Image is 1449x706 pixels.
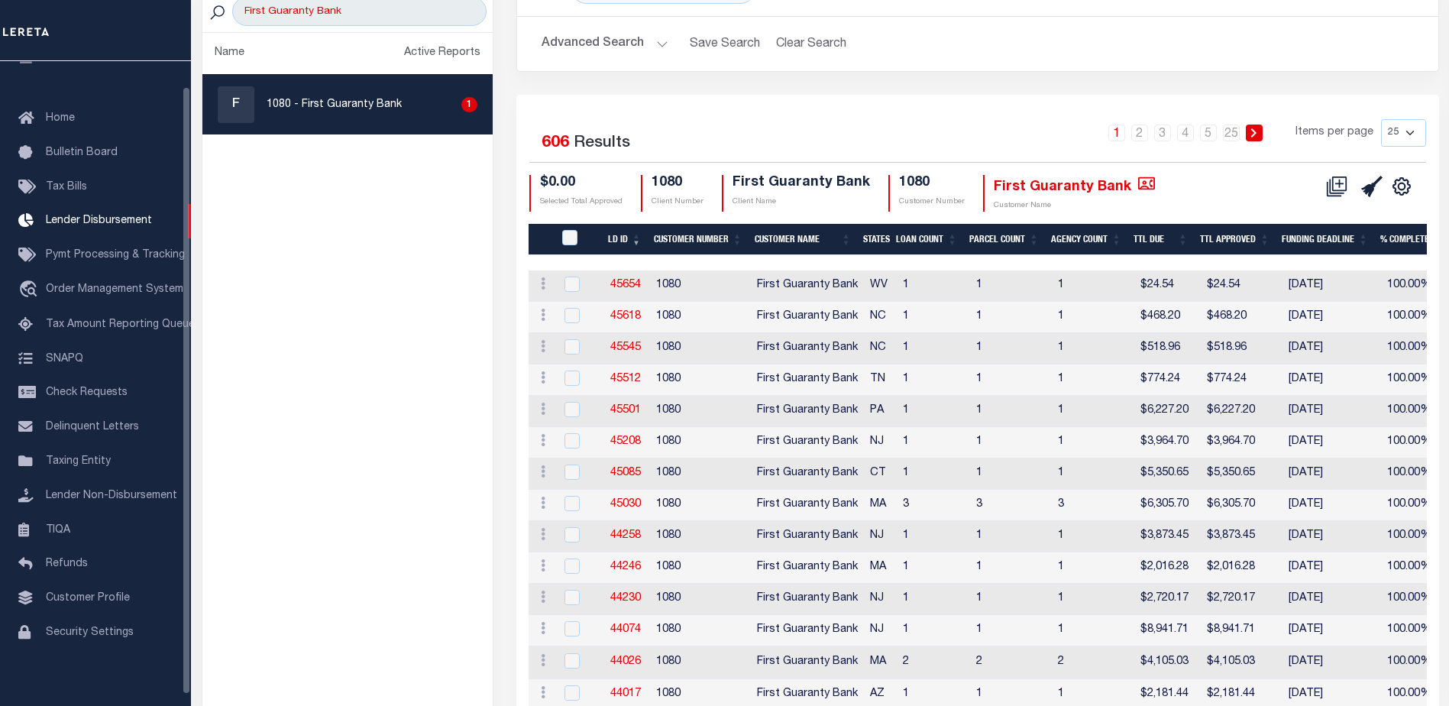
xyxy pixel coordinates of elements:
[650,458,751,490] td: 1080
[864,302,897,333] td: NC
[751,270,864,302] td: First Guaranty Bank
[46,491,177,501] span: Lender Non-Disbursement
[1282,302,1381,333] td: [DATE]
[1052,521,1134,552] td: 1
[1295,125,1373,141] span: Items per page
[1282,396,1381,427] td: [DATE]
[1052,302,1134,333] td: 1
[1223,125,1240,141] a: 25
[1201,396,1282,427] td: $6,227.20
[1282,521,1381,552] td: [DATE]
[1134,552,1201,584] td: $2,016.28
[1052,615,1134,646] td: 1
[1201,552,1282,584] td: $2,016.28
[970,615,1052,646] td: 1
[1282,490,1381,521] td: [DATE]
[610,311,641,322] a: 45618
[1134,490,1201,521] td: $6,305.70
[1201,458,1282,490] td: $5,350.65
[215,45,244,62] div: Name
[899,175,965,192] h4: 1080
[897,333,970,364] td: 1
[1374,224,1449,255] th: % Complete: activate to sort column ascending
[610,436,641,447] a: 45208
[1134,521,1201,552] td: $3,873.45
[864,270,897,302] td: WV
[650,552,751,584] td: 1080
[1052,458,1134,490] td: 1
[897,364,970,396] td: 1
[46,353,83,364] span: SNAPQ
[610,624,641,635] a: 44074
[1131,125,1148,141] a: 2
[751,302,864,333] td: First Guaranty Bank
[650,333,751,364] td: 1080
[1282,427,1381,458] td: [DATE]
[1052,552,1134,584] td: 1
[1282,646,1381,679] td: [DATE]
[857,224,890,255] th: States
[1052,364,1134,396] td: 1
[733,196,870,208] p: Client Name
[1177,125,1194,141] a: 4
[899,196,965,208] p: Customer Number
[970,458,1052,490] td: 1
[970,427,1052,458] td: 1
[897,552,970,584] td: 1
[970,364,1052,396] td: 1
[610,342,641,353] a: 45545
[46,215,152,226] span: Lender Disbursement
[46,319,195,330] span: Tax Amount Reporting Queue
[1052,270,1134,302] td: 1
[46,524,70,535] span: TIQA
[1045,224,1127,255] th: Agency Count: activate to sort column ascending
[970,552,1052,584] td: 1
[751,615,864,646] td: First Guaranty Bank
[864,521,897,552] td: NJ
[404,45,480,62] div: Active Reports
[650,302,751,333] td: 1080
[897,427,970,458] td: 1
[751,552,864,584] td: First Guaranty Bank
[610,688,641,699] a: 44017
[610,405,641,416] a: 45501
[46,627,134,638] span: Security Settings
[218,86,254,123] div: F
[46,182,87,193] span: Tax Bills
[890,224,963,255] th: Loan Count: activate to sort column ascending
[552,224,602,255] th: LDID
[46,387,128,398] span: Check Requests
[864,458,897,490] td: CT
[864,490,897,521] td: MA
[18,280,43,300] i: travel_explore
[610,593,641,604] a: 44230
[1201,333,1282,364] td: $518.96
[864,333,897,364] td: NC
[46,250,185,261] span: Pymt Processing & Tracking
[751,584,864,615] td: First Guaranty Bank
[1134,302,1201,333] td: $468.20
[970,396,1052,427] td: 1
[681,29,769,59] button: Save Search
[650,427,751,458] td: 1080
[733,175,870,192] h4: First Guaranty Bank
[1276,224,1374,255] th: Funding Deadline: activate to sort column ascending
[610,656,641,667] a: 44026
[574,131,630,156] label: Results
[1134,364,1201,396] td: $774.24
[1201,270,1282,302] td: $24.54
[1282,364,1381,396] td: [DATE]
[994,175,1155,196] h4: First Guaranty Bank
[1134,646,1201,679] td: $4,105.03
[897,521,970,552] td: 1
[1201,364,1282,396] td: $774.24
[751,364,864,396] td: First Guaranty Bank
[1108,125,1125,141] a: 1
[1200,125,1217,141] a: 5
[650,584,751,615] td: 1080
[970,490,1052,521] td: 3
[751,490,864,521] td: First Guaranty Bank
[897,396,970,427] td: 1
[602,224,648,255] th: LD ID: activate to sort column ascending
[970,302,1052,333] td: 1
